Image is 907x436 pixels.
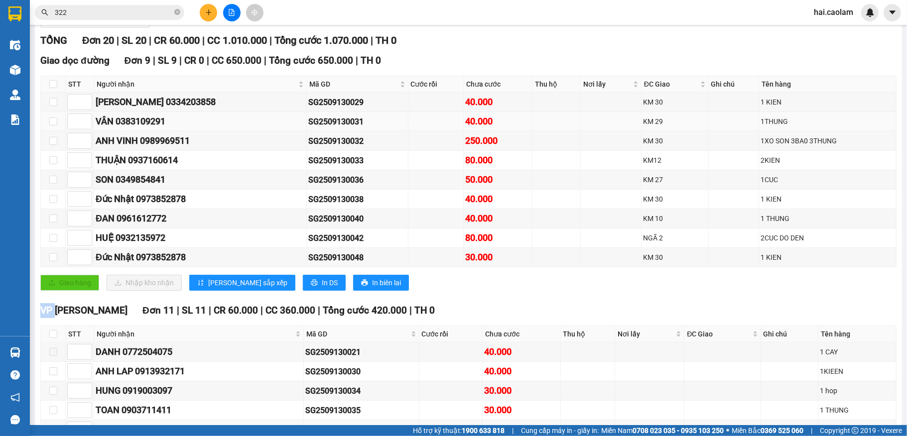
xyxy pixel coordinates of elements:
[10,370,20,380] span: question-circle
[10,40,20,50] img: warehouse-icon
[483,326,561,342] th: Chưa cước
[643,97,707,108] div: KM 30
[371,34,373,46] span: |
[806,6,861,18] span: hai.caolam
[633,427,724,435] strong: 0708 023 035 - 0935 103 250
[484,384,559,398] div: 30.000
[269,55,353,66] span: Tổng cước 650.000
[618,328,674,339] span: Nơi lấy
[308,135,406,147] div: SG2509130032
[8,6,21,21] img: logo-vxr
[643,174,707,185] div: KM 27
[465,153,530,167] div: 80.000
[205,9,212,16] span: plus
[465,250,530,264] div: 30.000
[465,173,530,187] div: 50.000
[96,153,305,167] div: THUẬN 0937160614
[820,424,895,435] div: 1 THUNG
[149,34,151,46] span: |
[305,346,417,358] div: SG2509130021
[307,170,408,190] td: SG2509130036
[318,305,320,316] span: |
[409,305,412,316] span: |
[465,231,530,245] div: 80.000
[40,305,128,316] span: VP [PERSON_NAME]
[251,9,258,16] span: aim
[761,252,895,263] div: 1 KIEN
[96,173,305,187] div: SON 0349854841
[10,114,20,125] img: solution-icon
[583,79,631,90] span: Nơi lấy
[55,7,172,18] input: Tìm tên, số ĐT hoặc mã đơn
[41,9,48,16] span: search
[265,305,315,316] span: CC 360.000
[96,95,305,109] div: [PERSON_NAME] 0334203858
[644,79,698,90] span: ĐC Giao
[761,135,895,146] div: 1XO SON 3BA0 3THUNG
[308,154,406,167] div: SG2509130033
[269,34,272,46] span: |
[64,14,96,96] b: BIÊN NHẬN GỬI HÀNG HÓA
[66,326,94,342] th: STT
[818,326,897,342] th: Tên hàng
[308,213,406,225] div: SG2509130040
[308,96,406,109] div: SG2509130029
[66,76,94,93] th: STT
[223,4,241,21] button: file-add
[484,403,559,417] div: 30.000
[732,425,803,436] span: Miền Bắc
[759,76,897,93] th: Tên hàng
[820,385,895,396] div: 1 hop
[84,38,137,46] b: [DOMAIN_NAME]
[761,116,895,127] div: 1THUNG
[189,275,295,291] button: sort-ascending[PERSON_NAME] sắp xếp
[761,232,895,243] div: 2CUC DO DEN
[308,174,406,186] div: SG2509130036
[308,251,406,264] div: SG2509130048
[10,393,20,402] span: notification
[304,381,419,401] td: SG2509130034
[852,427,859,434] span: copyright
[228,9,235,16] span: file-add
[356,55,358,66] span: |
[10,90,20,100] img: warehouse-icon
[304,401,419,420] td: SG2509130035
[643,213,707,224] div: KM 10
[107,275,182,291] button: downloadNhập kho nhận
[408,76,464,93] th: Cước rồi
[305,385,417,397] div: SG2509130034
[361,55,381,66] span: TH 0
[96,114,305,128] div: VÂN 0383109291
[308,232,406,244] div: SG2509130042
[761,194,895,205] div: 1 KIEN
[96,192,305,206] div: Đức Nhật 0973852878
[465,192,530,206] div: 40.000
[307,228,408,248] td: SG2509130042
[761,213,895,224] div: 1 THUNG
[117,34,119,46] span: |
[866,8,875,17] img: icon-new-feature
[12,64,56,111] b: [PERSON_NAME]
[96,134,305,148] div: ANH VINH 0989969511
[761,427,803,435] strong: 0369 525 060
[372,277,401,288] span: In biên lai
[465,212,530,225] div: 40.000
[419,326,483,342] th: Cước rồi
[305,365,417,378] div: SG2509130030
[726,429,729,433] span: ⚪️
[761,155,895,166] div: 2KIEN
[512,425,514,436] span: |
[761,326,819,342] th: Ghi chú
[643,194,707,205] div: KM 30
[464,76,532,93] th: Chưa cước
[10,65,20,75] img: warehouse-icon
[40,34,67,46] span: TỔNG
[307,112,408,131] td: SG2509130031
[532,76,580,93] th: Thu hộ
[212,55,261,66] span: CC 650.000
[761,174,895,185] div: 1CUC
[323,305,407,316] span: Tổng cước 420.000
[10,415,20,425] span: message
[306,328,408,339] span: Mã GD
[307,190,408,209] td: SG2509130038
